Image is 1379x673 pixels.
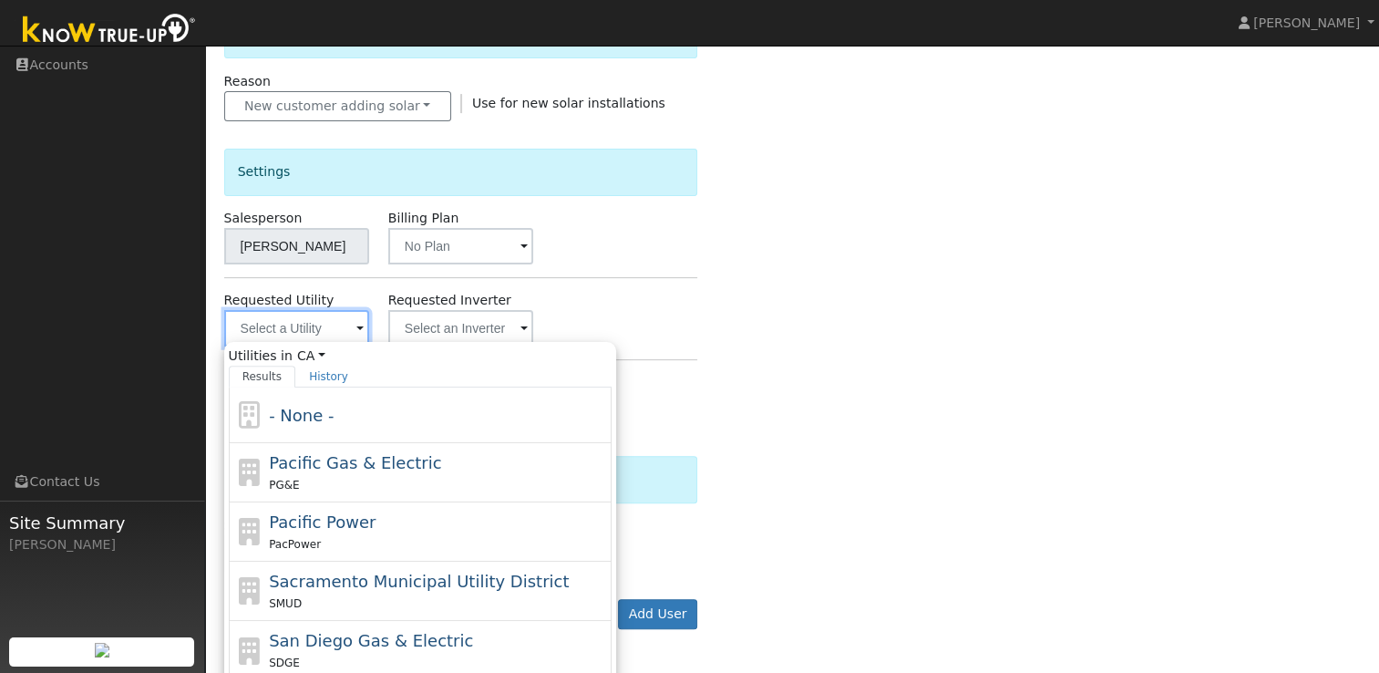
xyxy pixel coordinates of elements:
[269,513,376,532] span: Pacific Power
[388,291,511,310] label: Requested Inverter
[229,347,612,366] span: Utilities in
[1253,16,1360,30] span: [PERSON_NAME]
[618,599,697,630] button: Add User
[269,538,321,551] span: PacPower
[95,643,109,657] img: retrieve
[224,209,303,228] label: Salesperson
[472,96,665,110] span: Use for new solar installations
[269,479,299,492] span: PG&E
[388,310,533,347] input: Select an Inverter
[224,72,271,91] label: Reason
[9,535,195,554] div: [PERSON_NAME]
[14,10,205,51] img: Know True-Up
[269,453,441,472] span: Pacific Gas & Electric
[9,511,195,535] span: Site Summary
[269,631,473,650] span: San Diego Gas & Electric
[224,149,698,195] div: Settings
[224,310,369,347] input: Select a Utility
[229,366,296,388] a: Results
[269,406,334,425] span: - None -
[224,91,451,122] button: New customer adding solar
[269,657,300,669] span: SDGE
[269,572,569,591] span: Sacramento Municipal Utility District
[295,366,362,388] a: History
[269,597,302,610] span: SMUD
[388,228,533,264] input: No Plan
[388,209,459,228] label: Billing Plan
[297,347,325,366] a: CA
[224,291,334,310] label: Requested Utility
[224,228,369,264] input: Select a User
